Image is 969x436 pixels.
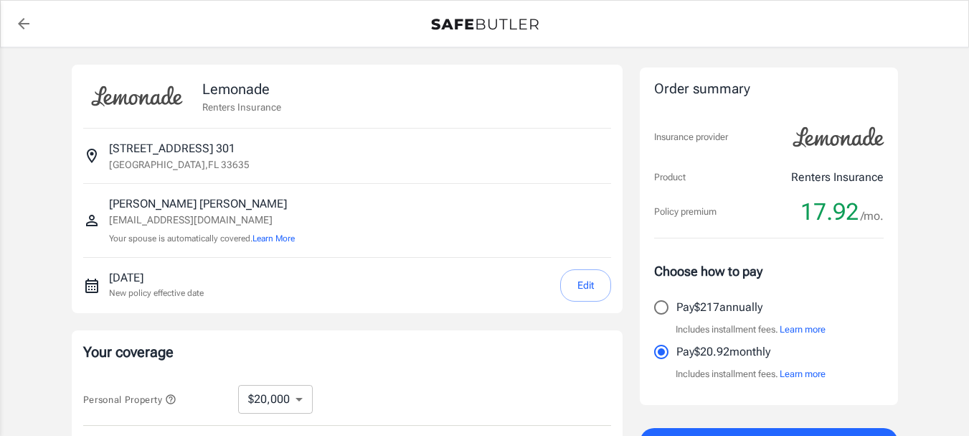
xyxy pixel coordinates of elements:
[109,287,204,300] p: New policy effective date
[780,367,826,381] button: Learn more
[9,9,38,38] a: back to quotes
[791,169,884,186] p: Renters Insurance
[83,391,176,408] button: Personal Property
[109,213,295,228] p: [EMAIL_ADDRESS][DOMAIN_NAME]
[83,76,191,116] img: Lemonade
[676,367,826,381] p: Includes installment fees.
[83,277,100,294] svg: New policy start date
[109,232,295,246] p: Your spouse is automatically covered.
[861,206,884,226] span: /mo.
[676,323,826,337] p: Includes installment fees.
[109,195,295,213] p: [PERSON_NAME] [PERSON_NAME]
[431,19,539,30] img: Back to quotes
[654,79,884,100] div: Order summary
[676,299,762,316] p: Pay $217 annually
[654,130,728,144] p: Insurance provider
[109,269,204,287] p: [DATE]
[252,232,295,245] button: Learn More
[780,323,826,337] button: Learn more
[83,212,100,229] svg: Insured person
[202,78,281,100] p: Lemonade
[109,157,250,172] p: [GEOGRAPHIC_DATA] , FL 33635
[109,140,235,157] p: [STREET_ADDRESS] 301
[560,269,611,302] button: Edit
[83,147,100,164] svg: Insured address
[654,170,686,185] p: Product
[785,117,892,157] img: Lemonade
[676,343,770,361] p: Pay $20.92 monthly
[654,205,717,219] p: Policy premium
[202,100,281,114] p: Renters Insurance
[654,261,884,281] p: Choose how to pay
[83,394,176,405] span: Personal Property
[83,342,611,362] p: Your coverage
[800,198,859,226] span: 17.92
